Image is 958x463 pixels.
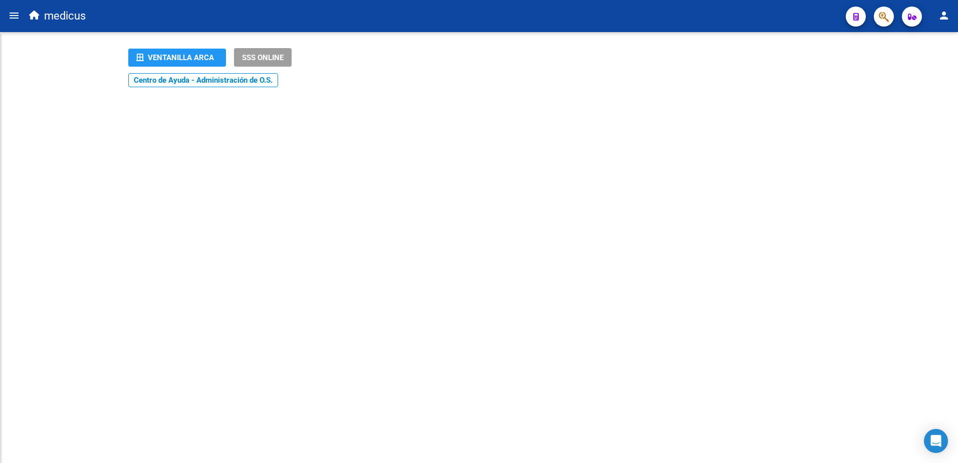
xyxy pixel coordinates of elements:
div: Open Intercom Messenger [924,429,948,453]
button: Ventanilla ARCA [128,49,226,67]
span: SSS ONLINE [242,53,284,62]
mat-icon: person [938,10,950,22]
mat-icon: menu [8,10,20,22]
span: medicus [44,5,86,27]
button: SSS ONLINE [234,48,292,67]
div: Ventanilla ARCA [136,49,218,67]
a: Centro de Ayuda - Administración de O.S. [128,73,278,87]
